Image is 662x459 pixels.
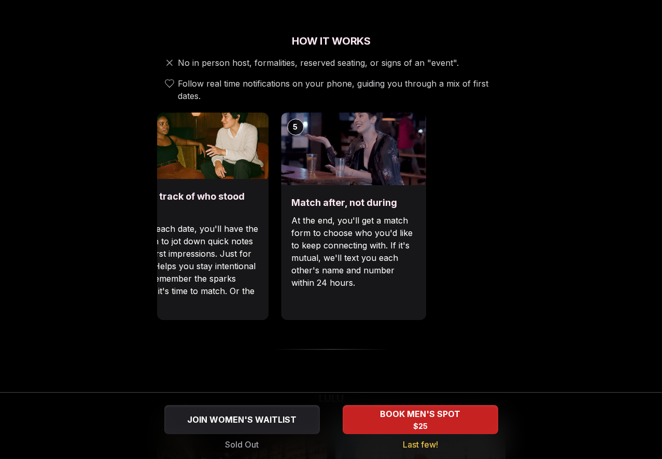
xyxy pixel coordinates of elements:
span: BOOK MEN'S SPOT [378,408,462,420]
span: $25 [413,421,428,432]
h2: LULU [157,391,505,406]
p: At the end, you'll get a match form to choose who you'd like to keep connecting with. If it's mut... [291,214,416,289]
img: Keep track of who stood out [123,113,269,179]
span: Last few! [403,438,438,451]
h3: Keep track of who stood out [134,189,258,218]
div: 5 [287,119,304,135]
img: Match after, not during [281,113,426,185]
span: No in person host, formalities, reserved seating, or signs of an "event". [178,57,459,69]
h3: Match after, not during [291,196,416,210]
h2: How It Works [157,34,505,48]
span: Sold Out [225,438,259,451]
button: JOIN WOMEN'S WAITLIST - Sold Out [164,405,320,434]
p: After each date, you'll have the option to jot down quick notes and first impressions. Just for y... [134,222,258,310]
span: Follow real time notifications on your phone, guiding you through a mix of first dates. [178,77,501,102]
button: BOOK MEN'S SPOT - Last few! [343,405,498,434]
span: JOIN WOMEN'S WAITLIST [185,413,299,426]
